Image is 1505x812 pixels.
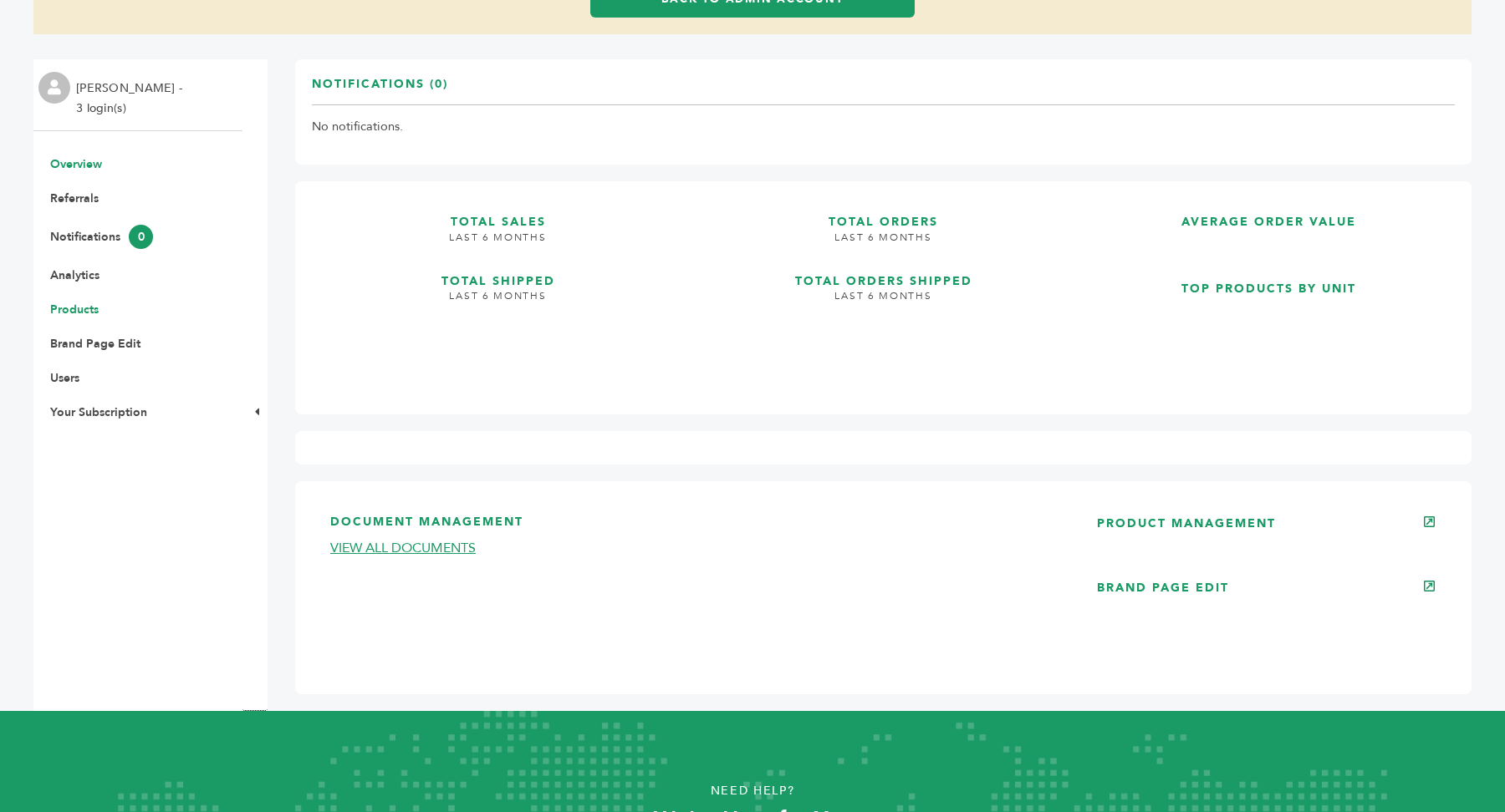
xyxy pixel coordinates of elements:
a: TOTAL SALES LAST 6 MONTHS TOTAL SHIPPED LAST 6 MONTHS [312,198,684,384]
h3: TOTAL ORDERS SHIPPED [697,257,1069,290]
a: Analytics [50,267,99,283]
a: Brand Page Edit [50,336,140,352]
td: No notifications. [312,105,1455,149]
a: Overview [50,156,102,172]
span: 0 [129,225,153,249]
a: Your Subscription [50,404,147,420]
a: TOTAL ORDERS LAST 6 MONTHS TOTAL ORDERS SHIPPED LAST 6 MONTHS [697,198,1069,384]
a: Users [50,370,79,386]
a: VIEW ALL DOCUMENTS [330,539,476,557]
h3: DOCUMENT MANAGEMENT [330,514,1047,540]
h4: LAST 6 MONTHS [697,289,1069,316]
a: BRAND PAGE EDIT [1097,580,1229,596]
a: PRODUCT MANAGEMENT [1097,515,1276,531]
h3: TOTAL SHIPPED [312,257,684,290]
a: Referrals [50,190,99,206]
h3: AVERAGE ORDER VALUE [1083,198,1455,231]
p: Need Help? [75,779,1430,804]
h3: TOTAL SALES [312,198,684,231]
h3: TOP PRODUCTS BY UNIT [1083,265,1455,297]
h3: TOTAL ORDERS [697,198,1069,231]
a: TOP PRODUCTS BY UNIT [1083,265,1455,384]
a: Notifications0 [50,229,153,245]
img: profile.png [38,72,70,104]
a: Products [50,302,99,317]
h4: LAST 6 MONTHS [312,289,684,316]
h3: Notifications (0) [312,76,448,105]
a: AVERAGE ORDER VALUE [1083,198,1455,251]
h4: LAST 6 MONTHS [312,231,684,257]
h4: LAST 6 MONTHS [697,231,1069,257]
li: [PERSON_NAME] - 3 login(s) [76,79,186,119]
